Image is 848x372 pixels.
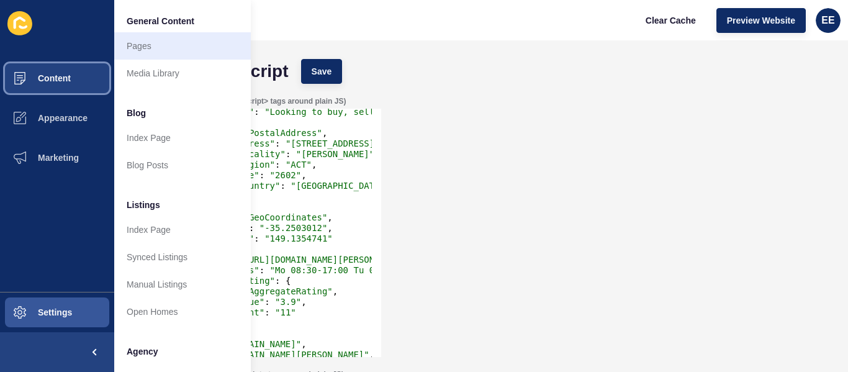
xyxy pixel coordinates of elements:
a: Blog Posts [114,152,251,179]
button: Save [301,59,343,84]
a: Synced Listings [114,243,251,271]
span: Agency [127,345,158,358]
button: Clear Cache [635,8,706,33]
a: Manual Listings [114,271,251,298]
a: Media Library [114,60,251,87]
a: Open Homes [114,298,251,325]
span: Save [312,65,332,78]
a: Pages [114,32,251,60]
span: General Content [127,15,194,27]
span: EE [821,14,834,27]
button: Preview Website [716,8,806,33]
span: Preview Website [727,14,795,27]
span: Clear Cache [646,14,696,27]
a: Index Page [114,124,251,152]
span: Blog [127,107,146,119]
a: Index Page [114,216,251,243]
span: Listings [127,199,160,211]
